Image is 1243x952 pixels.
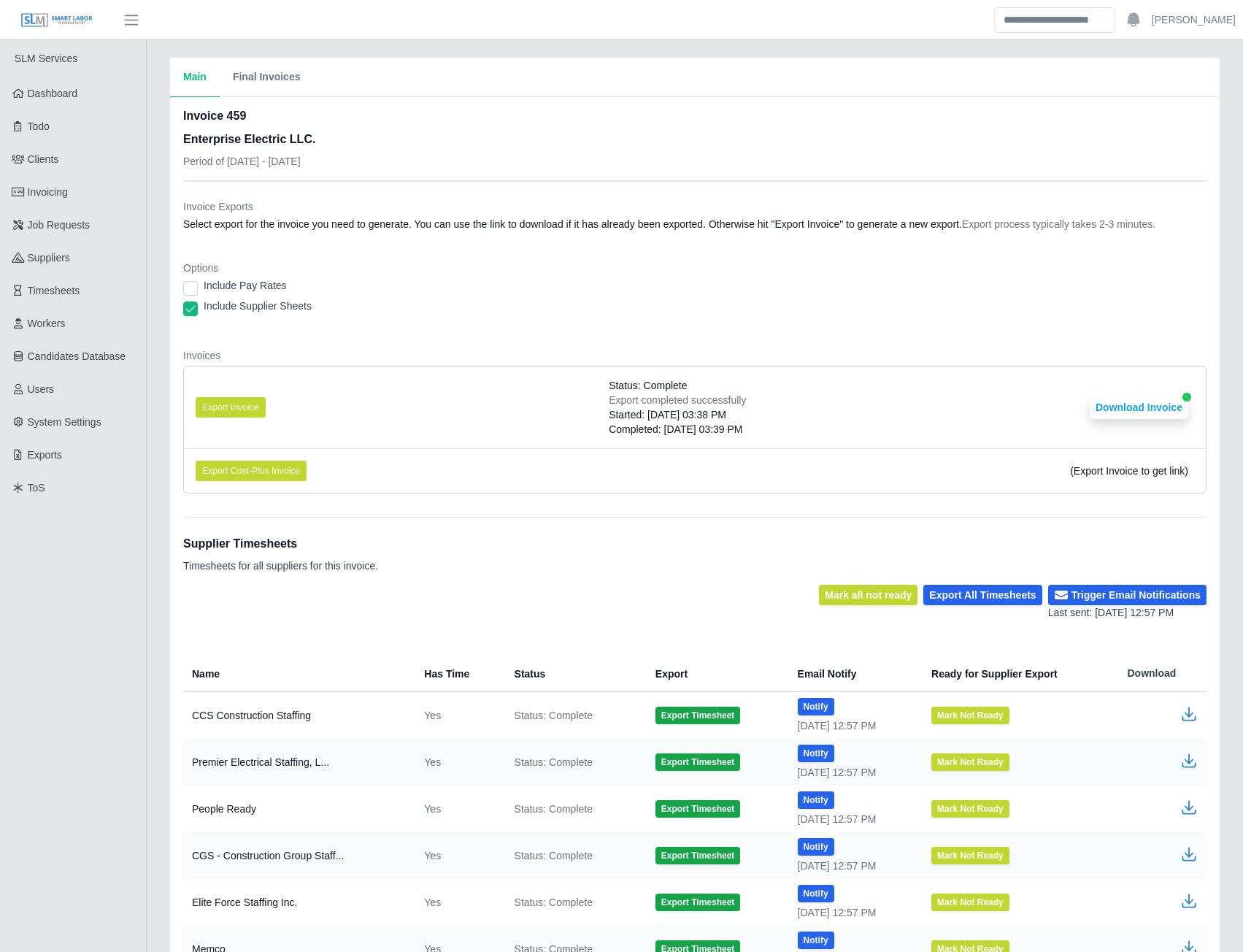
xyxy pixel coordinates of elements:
td: CGS - Construction Group Staff... [183,832,412,879]
th: Has Time [412,656,502,692]
td: Yes [412,786,502,832]
dd: Select export for the invoice you need to generate. You can use the link to download if it has al... [183,217,1207,231]
button: Export Timesheet [655,800,740,818]
span: Status: Complete [609,378,687,393]
td: Yes [412,832,502,879]
button: Mark Not Ready [931,847,1009,864]
button: Export Timesheet [655,894,740,911]
p: Period of [DATE] - [DATE] [183,154,315,169]
td: Yes [412,692,502,740]
span: Todo [28,120,50,132]
span: Status: Complete [515,755,593,769]
div: Started: [DATE] 03:38 PM [609,407,746,422]
button: Mark all not ready [819,585,917,605]
span: Dashboard [28,88,78,99]
label: Include Supplier Sheets [204,299,312,313]
button: Notify [798,698,834,715]
button: Notify [798,885,834,902]
span: SLM Services [15,53,77,64]
p: Timesheets for all suppliers for this invoice. [183,558,378,573]
span: Export process typically takes 2-3 minutes. [962,218,1155,230]
button: Notify [798,932,834,949]
div: Last sent: [DATE] 12:57 PM [1048,605,1207,621]
div: [DATE] 12:57 PM [798,765,908,780]
th: Download [1116,656,1207,692]
h1: Supplier Timesheets [183,535,378,553]
label: Include Pay Rates [204,278,287,293]
button: Notify [798,791,834,809]
input: Search [994,7,1115,33]
td: Premier Electrical Staffing, L... [183,739,412,786]
h3: Enterprise Electric LLC. [183,131,315,148]
th: Export [644,656,786,692]
td: Yes [412,739,502,786]
span: Workers [28,318,66,329]
button: Trigger Email Notifications [1048,585,1207,605]
button: Download Invoice [1090,396,1188,419]
button: Notify [798,745,834,762]
span: System Settings [28,416,101,428]
button: Export Cost-Plus Invoice [196,461,307,481]
td: Elite Force Staffing Inc. [183,879,412,926]
span: Users [28,383,55,395]
button: Export Invoice [196,397,266,418]
div: [DATE] 12:57 PM [798,859,908,873]
td: People Ready [183,786,412,832]
th: Ready for Supplier Export [920,656,1115,692]
span: Exports [28,449,62,461]
th: Status [503,656,644,692]
span: Status: Complete [515,802,593,816]
button: Export Timesheet [655,753,740,771]
td: CCS Construction Staffing [183,692,412,740]
button: Export All Timesheets [923,585,1042,605]
th: Email Notify [786,656,920,692]
a: Download Invoice [1090,402,1188,413]
span: ToS [28,482,45,494]
td: Yes [412,879,502,926]
span: Candidates Database [28,350,126,362]
div: Completed: [DATE] 03:39 PM [609,422,746,437]
img: SLM Logo [20,12,93,28]
dt: Invoices [183,348,1207,363]
button: Export Timesheet [655,847,740,864]
div: [DATE] 12:57 PM [798,812,908,826]
button: Final Invoices [220,58,314,97]
div: [DATE] 12:57 PM [798,718,908,733]
button: Notify [798,838,834,856]
span: (Export Invoice to get link) [1070,465,1188,477]
button: Mark Not Ready [931,707,1009,724]
button: Mark Not Ready [931,753,1009,771]
button: Mark Not Ready [931,800,1009,818]
span: Job Requests [28,219,91,231]
th: Name [183,656,412,692]
button: Mark Not Ready [931,894,1009,911]
span: Clients [28,153,59,165]
div: [DATE] 12:57 PM [798,905,908,920]
span: Status: Complete [515,895,593,910]
button: Main [170,58,220,97]
span: Suppliers [28,252,70,264]
a: [PERSON_NAME] [1152,12,1236,28]
span: Status: Complete [515,848,593,863]
button: Export Timesheet [655,707,740,724]
span: Timesheets [28,285,80,296]
span: Invoicing [28,186,68,198]
h2: Invoice 459 [183,107,315,125]
div: Export completed successfully [609,393,746,407]
span: Status: Complete [515,708,593,723]
dt: Invoice Exports [183,199,1207,214]
dt: Options [183,261,1207,275]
